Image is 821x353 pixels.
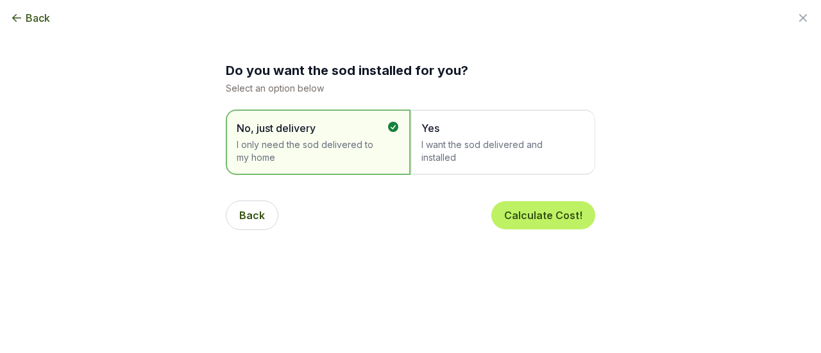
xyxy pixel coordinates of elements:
span: Yes [421,120,571,136]
span: No, just delivery [237,120,387,136]
span: I want the sod delivered and installed [421,138,571,164]
button: Back [10,10,50,26]
button: Back [226,201,278,230]
span: Back [26,10,50,26]
button: Calculate Cost! [491,201,595,229]
p: Select an option below [226,82,595,94]
h2: Do you want the sod installed for you? [226,62,595,79]
span: I only need the sod delivered to my home [237,138,387,164]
